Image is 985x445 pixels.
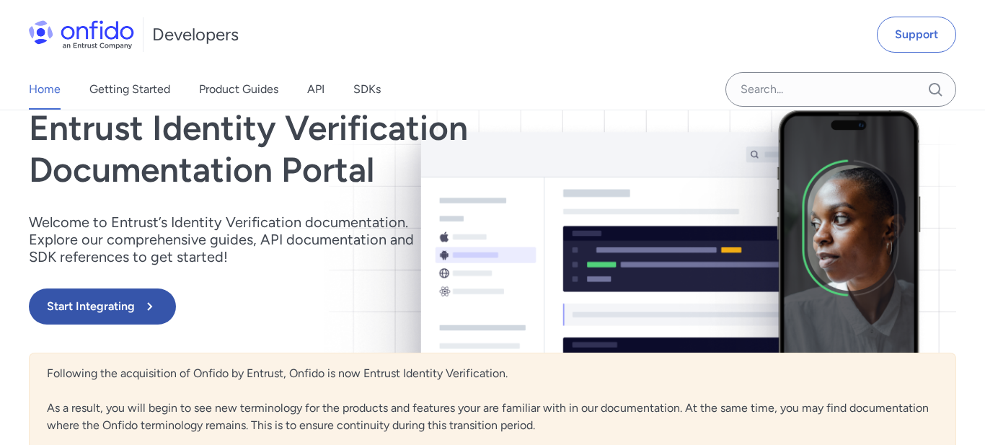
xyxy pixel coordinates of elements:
a: Support [877,17,956,53]
img: Onfido Logo [29,20,134,49]
button: Start Integrating [29,288,176,325]
h1: Developers [152,23,239,46]
a: API [307,69,324,110]
input: Onfido search input field [725,72,956,107]
h1: Entrust Identity Verification Documentation Portal [29,107,678,190]
a: Start Integrating [29,288,678,325]
a: SDKs [353,69,381,110]
a: Getting Started [89,69,170,110]
a: Home [29,69,61,110]
p: Welcome to Entrust’s Identity Verification documentation. Explore our comprehensive guides, API d... [29,213,433,265]
a: Product Guides [199,69,278,110]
